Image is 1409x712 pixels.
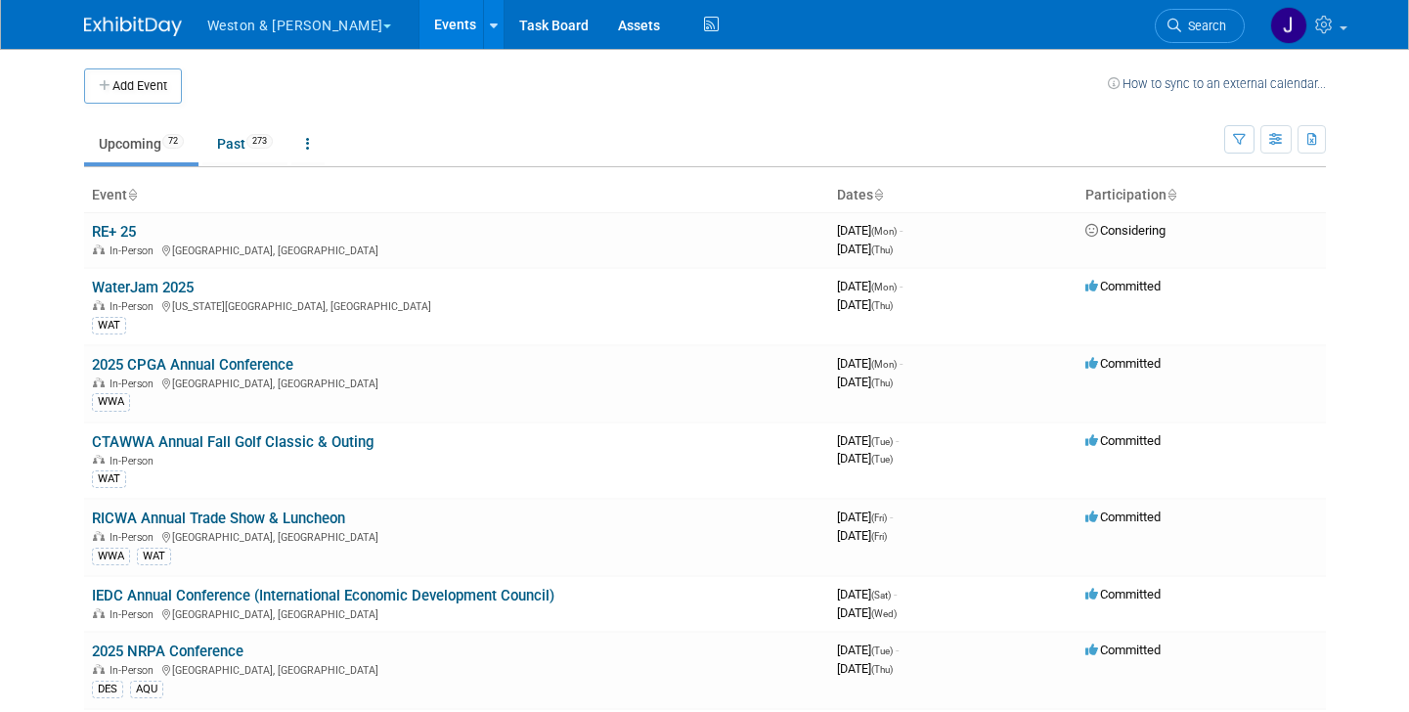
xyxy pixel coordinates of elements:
span: [DATE] [837,528,887,543]
img: In-Person Event [93,378,105,387]
img: In-Person Event [93,608,105,618]
div: [GEOGRAPHIC_DATA], [GEOGRAPHIC_DATA] [92,605,821,621]
span: (Wed) [871,608,897,619]
div: [GEOGRAPHIC_DATA], [GEOGRAPHIC_DATA] [92,375,821,390]
span: [DATE] [837,279,903,293]
span: (Thu) [871,245,893,255]
span: [DATE] [837,433,899,448]
div: [GEOGRAPHIC_DATA], [GEOGRAPHIC_DATA] [92,242,821,257]
span: (Mon) [871,226,897,237]
div: WAT [137,548,171,565]
span: Committed [1085,587,1161,601]
img: ExhibitDay [84,17,182,36]
span: (Tue) [871,454,893,465]
div: WWA [92,393,130,411]
span: - [900,223,903,238]
span: [DATE] [837,643,899,657]
a: IEDC Annual Conference (International Economic Development Council) [92,587,554,604]
span: Search [1181,19,1226,33]
span: (Thu) [871,664,893,675]
span: (Tue) [871,645,893,656]
span: Committed [1085,356,1161,371]
span: In-Person [110,608,159,621]
span: In-Person [110,378,159,390]
img: In-Person Event [93,245,105,254]
span: Committed [1085,433,1161,448]
img: In-Person Event [93,664,105,674]
img: In-Person Event [93,531,105,541]
div: [GEOGRAPHIC_DATA], [GEOGRAPHIC_DATA] [92,528,821,544]
span: (Fri) [871,531,887,542]
a: Sort by Participation Type [1167,187,1176,202]
span: In-Person [110,300,159,313]
div: WAT [92,470,126,488]
span: In-Person [110,664,159,677]
span: (Fri) [871,512,887,523]
a: How to sync to an external calendar... [1108,76,1326,91]
div: [GEOGRAPHIC_DATA], [GEOGRAPHIC_DATA] [92,661,821,677]
th: Event [84,179,829,212]
button: Add Event [84,68,182,104]
span: [DATE] [837,297,893,312]
a: 2025 NRPA Conference [92,643,243,660]
a: CTAWWA Annual Fall Golf Classic & Outing [92,433,374,451]
span: - [900,356,903,371]
img: Janet Ruggles-Power [1270,7,1307,44]
div: DES [92,681,123,698]
span: [DATE] [837,510,893,524]
span: - [896,643,899,657]
a: Past273 [202,125,287,162]
a: Sort by Event Name [127,187,137,202]
span: - [900,279,903,293]
span: [DATE] [837,356,903,371]
a: RICWA Annual Trade Show & Luncheon [92,510,345,527]
img: In-Person Event [93,455,105,465]
a: WaterJam 2025 [92,279,194,296]
span: (Mon) [871,359,897,370]
span: Committed [1085,510,1161,524]
span: [DATE] [837,223,903,238]
div: WWA [92,548,130,565]
div: AQU [130,681,163,698]
a: RE+ 25 [92,223,136,241]
span: Committed [1085,279,1161,293]
a: Sort by Start Date [873,187,883,202]
a: Search [1155,9,1245,43]
span: [DATE] [837,587,897,601]
a: Upcoming72 [84,125,198,162]
a: 2025 CPGA Annual Conference [92,356,293,374]
span: (Mon) [871,282,897,292]
img: In-Person Event [93,300,105,310]
span: In-Person [110,245,159,257]
span: Considering [1085,223,1166,238]
span: [DATE] [837,242,893,256]
span: 72 [162,134,184,149]
th: Dates [829,179,1078,212]
span: - [890,510,893,524]
span: (Sat) [871,590,891,601]
div: WAT [92,317,126,334]
span: [DATE] [837,451,893,466]
th: Participation [1078,179,1326,212]
span: - [896,433,899,448]
span: (Thu) [871,300,893,311]
span: In-Person [110,455,159,467]
span: 273 [246,134,273,149]
span: [DATE] [837,605,897,620]
span: Committed [1085,643,1161,657]
span: [DATE] [837,661,893,676]
span: (Thu) [871,378,893,388]
span: - [894,587,897,601]
div: [US_STATE][GEOGRAPHIC_DATA], [GEOGRAPHIC_DATA] [92,297,821,313]
span: [DATE] [837,375,893,389]
span: (Tue) [871,436,893,447]
span: In-Person [110,531,159,544]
